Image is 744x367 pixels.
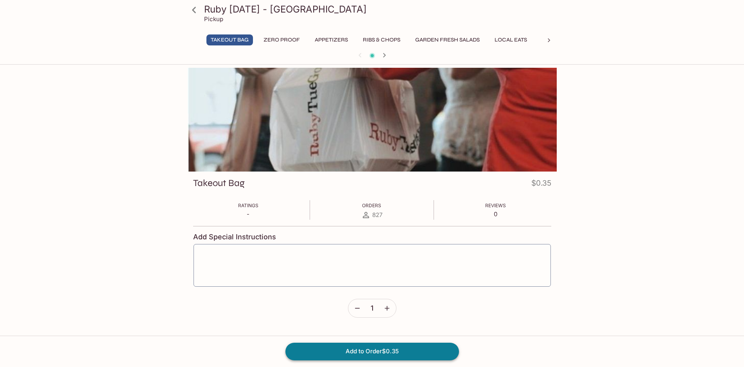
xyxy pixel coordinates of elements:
[193,177,245,189] h3: Takeout Bag
[238,202,258,208] span: Ratings
[238,210,258,218] p: -
[371,304,373,313] span: 1
[285,343,459,360] button: Add to Order$0.35
[204,3,554,15] h3: Ruby [DATE] - [GEOGRAPHIC_DATA]
[411,34,484,45] button: Garden Fresh Salads
[359,34,405,45] button: Ribs & Chops
[485,202,506,208] span: Reviews
[206,34,253,45] button: Takeout Bag
[204,15,223,23] p: Pickup
[372,211,382,219] span: 827
[531,177,551,192] h4: $0.35
[259,34,304,45] button: Zero Proof
[490,34,531,45] button: Local Eats
[538,34,573,45] button: Chicken
[188,68,557,172] div: Takeout Bag
[362,202,381,208] span: Orders
[310,34,352,45] button: Appetizers
[193,233,551,241] h4: Add Special Instructions
[485,210,506,218] p: 0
